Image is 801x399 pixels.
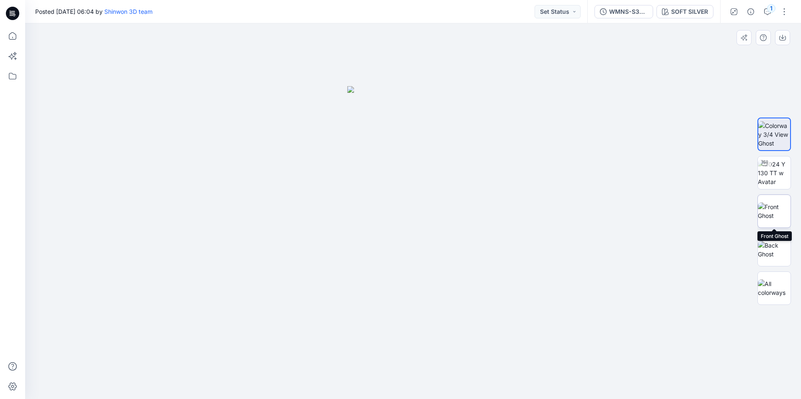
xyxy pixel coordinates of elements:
button: Details [744,5,757,18]
img: All colorways [758,279,791,297]
img: 2024 Y 130 TT w Avatar [758,160,791,186]
button: SOFT SILVER [656,5,713,18]
img: Front Ghost [758,202,791,220]
button: 1 [761,5,774,18]
img: Colorway 3/4 View Ghost [758,121,790,148]
div: WMNS-S32630_ADM_NB FASHION KNITS SLIP [609,7,648,16]
img: eyJhbGciOiJIUzI1NiIsImtpZCI6IjAiLCJzbHQiOiJzZXMiLCJ0eXAiOiJKV1QifQ.eyJkYXRhIjp7InR5cGUiOiJzdG9yYW... [347,86,479,399]
button: WMNS-S32630_ADM_NB FASHION KNITS SLIP [594,5,653,18]
img: Back Ghost [758,241,791,258]
div: 1 [767,4,775,13]
span: Posted [DATE] 06:04 by [35,7,152,16]
a: Shinwon 3D team [104,8,152,15]
div: SOFT SILVER [671,7,708,16]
